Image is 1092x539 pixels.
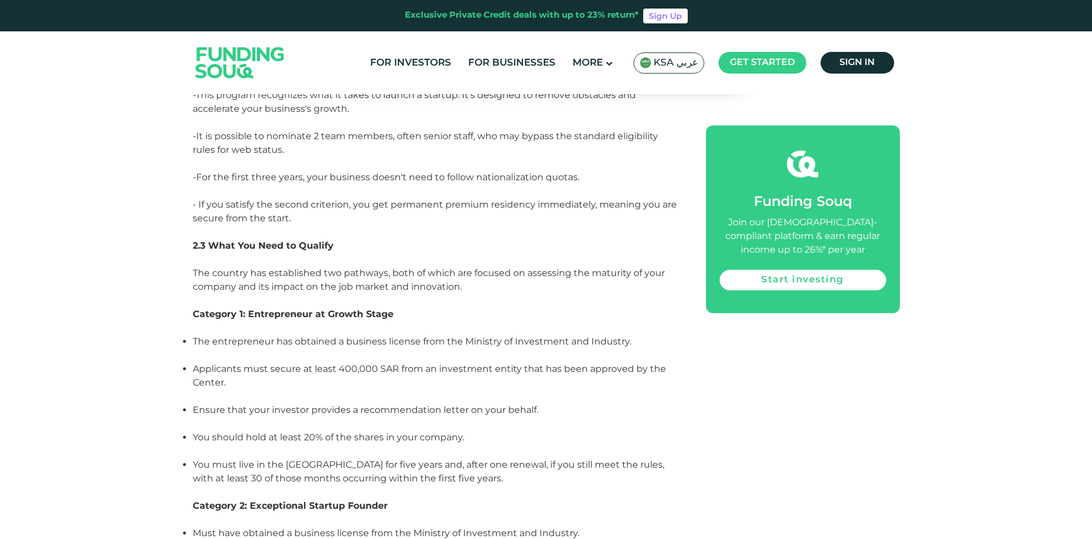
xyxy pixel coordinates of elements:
span: Category 1: Entrepreneur at Growth Stage [193,309,393,319]
img: SA Flag [640,57,651,68]
span: You must live in the [GEOGRAPHIC_DATA] for five years and, after one renewal, if you still meet t... [193,459,664,484]
span: Funding Souq [754,196,852,209]
span: Applicants must secure at least 400,000 SAR from an investment entity that has been approved by t... [193,363,666,388]
span: - If you satisfy the second criterion, you get permanent premium residency immediately, meaning y... [193,199,677,224]
span: Must have obtained a business license from the Ministry of Investment and Industry. [193,528,579,538]
span: Sign in [839,58,875,67]
span: 2.3 What You Need to Qualify [193,240,334,251]
span: More [573,58,603,68]
img: fsicon [787,148,818,180]
span: KSA عربي [653,56,698,70]
span: -This program recognizes what it takes to launch a startup. It's designed to remove obstacles and... [193,90,636,114]
div: Join our [DEMOGRAPHIC_DATA]-compliant platform & earn regular income up to 26%* per year [720,216,886,257]
span: Get started [730,58,795,67]
span: -For the first three years, your business doesn't need to follow nationalization quotas. [193,172,579,183]
a: Sign Up [643,9,688,23]
span: The country has established two pathways, both of which are focused on assessing the maturity of ... [193,268,665,292]
span: The entrepreneur has obtained a business license from the Ministry of Investment and Industry. [193,336,631,347]
a: Start investing [720,270,886,290]
div: Exclusive Private Credit deals with up to 23% return* [405,9,639,22]
span: Ensure that your investor provides a recommendation letter on your behalf. [193,404,538,415]
span: -It is possible to nominate 2 team members, often senior staff, who may bypass the standard eligi... [193,131,658,155]
img: Logo [184,34,296,91]
span: You should hold at least 20% of the shares in your company. [193,432,464,443]
span: Category 2: Exceptional Startup Founder [193,500,388,511]
a: For Investors [367,54,454,72]
a: Sign in [821,52,894,74]
a: For Businesses [465,54,558,72]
